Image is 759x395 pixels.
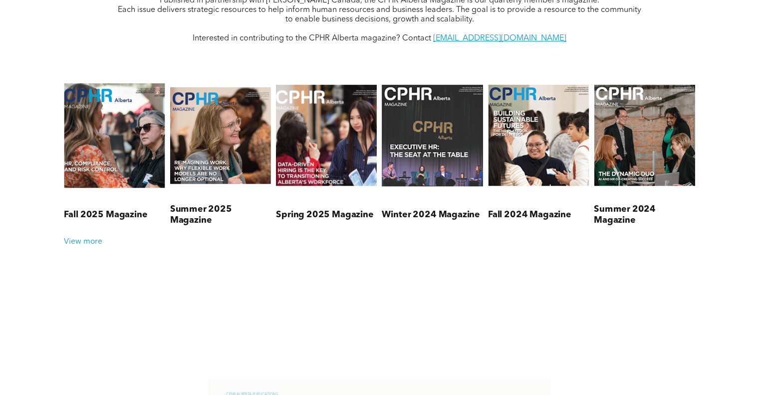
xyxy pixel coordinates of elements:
[433,34,566,42] a: [EMAIL_ADDRESS][DOMAIN_NAME]
[59,237,700,247] div: View more
[594,204,695,225] h3: Summer 2024 Magazine
[382,209,480,220] h3: Winter 2024 Magazine
[488,209,571,220] h3: Fall 2024 Magazine
[64,209,147,220] h3: Fall 2025 Magazine
[193,34,431,42] span: Interested in contributing to the CPHR Alberta magazine? Contact
[118,6,641,23] span: Each issue delivers strategic resources to help inform human resources and business leaders. The ...
[276,209,374,220] h3: Spring 2025 Magazine
[170,204,271,225] h3: Summer 2025 Magazine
